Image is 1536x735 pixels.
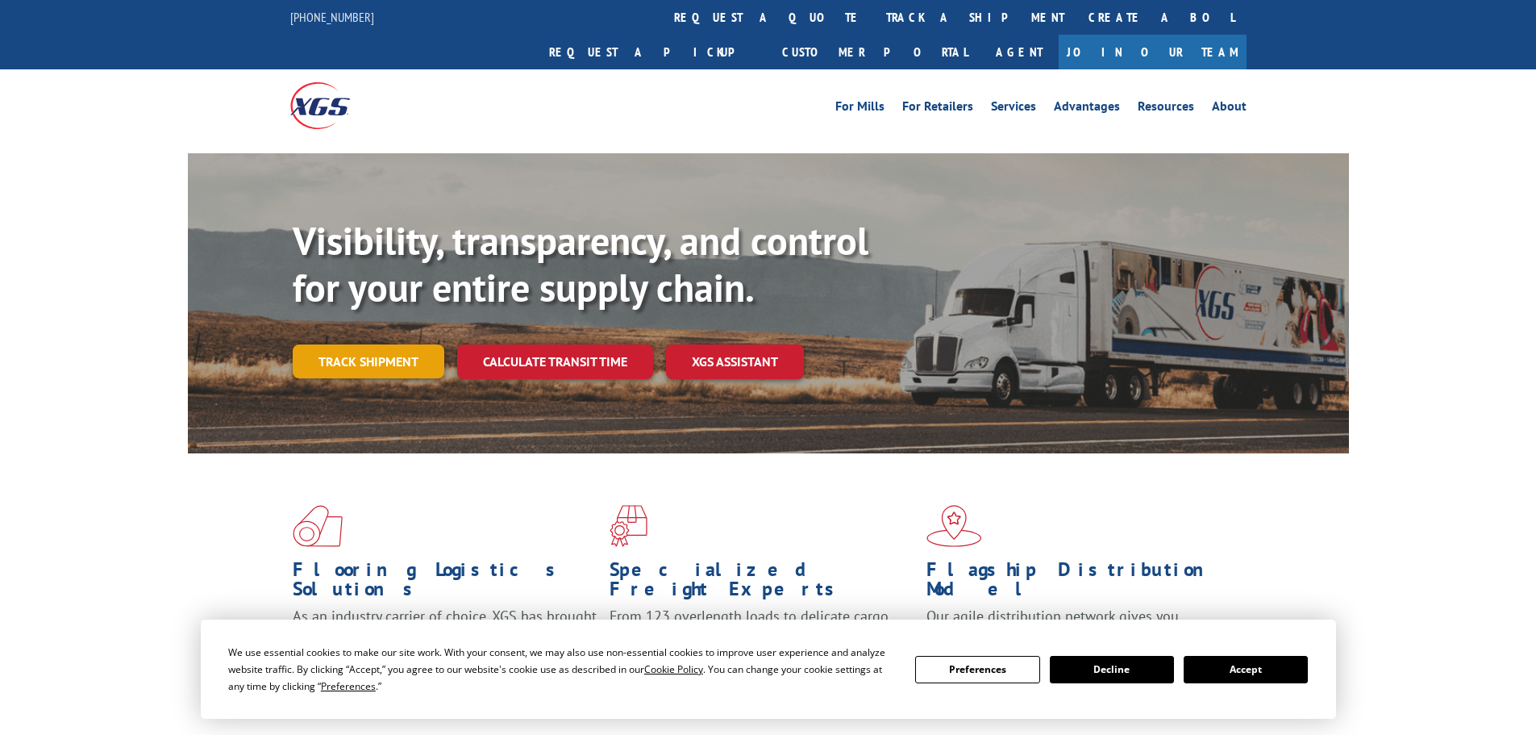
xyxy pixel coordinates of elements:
[666,345,804,379] a: XGS ASSISTANT
[926,505,982,547] img: xgs-icon-flagship-distribution-model-red
[293,607,597,664] span: As an industry carrier of choice, XGS has brought innovation and dedication to flooring logistics...
[290,9,374,25] a: [PHONE_NUMBER]
[644,662,703,676] span: Cookie Policy
[915,656,1039,683] button: Preferences
[293,505,343,547] img: xgs-icon-total-supply-chain-intelligence-red
[980,35,1059,69] a: Agent
[201,620,1336,719] div: Cookie Consent Prompt
[926,607,1223,645] span: Our agile distribution network gives you nationwide inventory management on demand.
[991,100,1036,118] a: Services
[321,679,376,693] span: Preferences
[228,644,896,695] div: We use essential cookies to make our site work. With your consent, we may also use non-essential ...
[1054,100,1120,118] a: Advantages
[293,345,444,378] a: Track shipment
[926,560,1231,607] h1: Flagship Distribution Model
[1212,100,1247,118] a: About
[457,345,653,379] a: Calculate transit time
[293,560,597,607] h1: Flooring Logistics Solutions
[610,607,914,679] p: From 123 overlength loads to delicate cargo, our experienced staff knows the best way to move you...
[537,35,770,69] a: Request a pickup
[293,215,868,312] b: Visibility, transparency, and control for your entire supply chain.
[610,505,647,547] img: xgs-icon-focused-on-flooring-red
[1050,656,1174,683] button: Decline
[610,560,914,607] h1: Specialized Freight Experts
[770,35,980,69] a: Customer Portal
[1184,656,1308,683] button: Accept
[902,100,973,118] a: For Retailers
[1059,35,1247,69] a: Join Our Team
[1138,100,1194,118] a: Resources
[835,100,885,118] a: For Mills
